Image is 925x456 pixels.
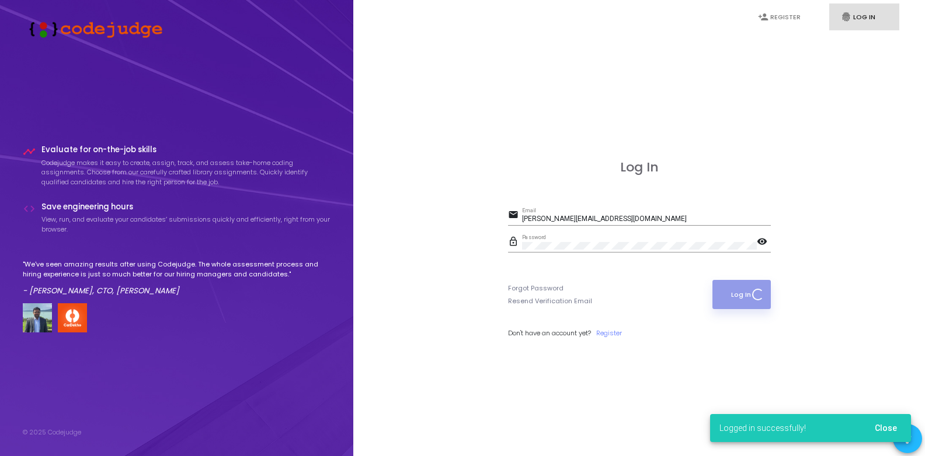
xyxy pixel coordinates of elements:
button: Close [865,418,906,439]
img: user image [23,303,52,332]
p: View, run, and evaluate your candidates’ submissions quickly and efficiently, right from your bro... [41,215,331,234]
h4: Save engineering hours [41,202,331,212]
button: Log In [712,280,770,309]
span: Close [875,423,897,433]
a: Register [596,328,622,338]
mat-icon: lock_outline [508,236,522,250]
h4: Evaluate for on-the-job skills [41,145,331,155]
mat-icon: email [508,209,522,223]
i: code [23,202,36,215]
input: Email [522,215,771,223]
a: Forgot Password [508,283,564,293]
p: Codejudge makes it easy to create, assign, track, and assess take-home coding assignments. Choose... [41,158,331,187]
span: Logged in successfully! [719,422,806,434]
i: person_add [758,12,768,22]
span: Don't have an account yet? [508,328,591,338]
i: fingerprint [841,12,851,22]
a: Resend Verification Email [508,296,592,306]
a: fingerprintLog In [829,3,899,31]
i: timeline [23,145,36,158]
em: - [PERSON_NAME], CTO, [PERSON_NAME] [23,285,179,296]
mat-icon: visibility [757,236,771,250]
h3: Log In [508,160,771,175]
a: person_addRegister [746,3,816,31]
div: © 2025 Codejudge [23,427,81,437]
p: "We've seen amazing results after using Codejudge. The whole assessment process and hiring experi... [23,259,331,279]
img: company-logo [58,303,87,332]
